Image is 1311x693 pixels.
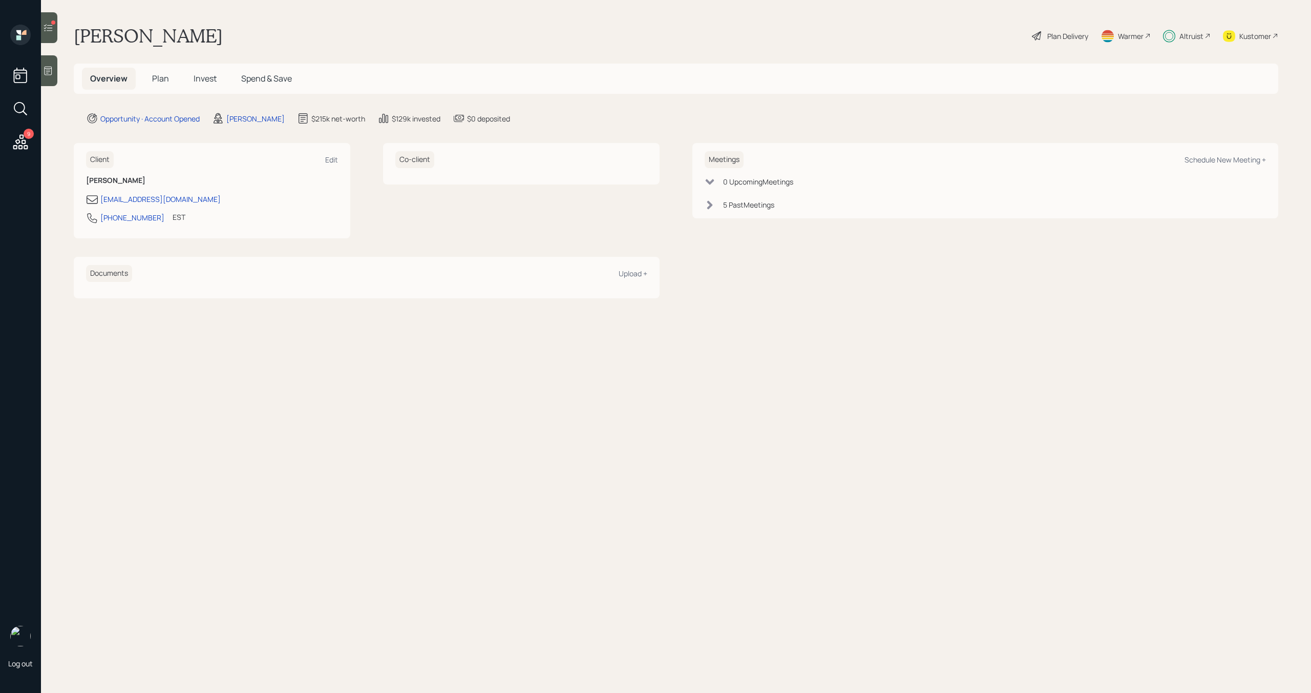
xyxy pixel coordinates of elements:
div: $215k net-worth [311,113,365,124]
div: $0 deposited [467,113,510,124]
div: Warmer [1118,31,1144,42]
span: Invest [194,73,217,84]
div: Altruist [1179,31,1203,42]
h6: Meetings [705,151,744,168]
div: Edit [325,155,338,165]
div: Kustomer [1239,31,1271,42]
img: michael-russo-headshot.png [10,626,31,646]
div: 5 Past Meeting s [723,199,774,210]
div: 9 [24,129,34,139]
h6: [PERSON_NAME] [86,176,338,185]
span: Overview [90,73,128,84]
h6: Co-client [395,151,434,168]
span: Spend & Save [241,73,292,84]
div: Opportunity · Account Opened [100,113,200,124]
div: $129k invested [392,113,440,124]
div: EST [173,212,185,222]
h6: Documents [86,265,132,282]
div: [EMAIL_ADDRESS][DOMAIN_NAME] [100,194,221,205]
span: Plan [152,73,169,84]
div: Upload + [619,269,647,278]
h1: [PERSON_NAME] [74,25,223,47]
div: 0 Upcoming Meeting s [723,176,793,187]
div: Log out [8,659,33,668]
div: Schedule New Meeting + [1185,155,1266,165]
h6: Client [86,151,114,168]
div: [PHONE_NUMBER] [100,212,164,223]
div: [PERSON_NAME] [226,113,285,124]
div: Plan Delivery [1047,31,1088,42]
